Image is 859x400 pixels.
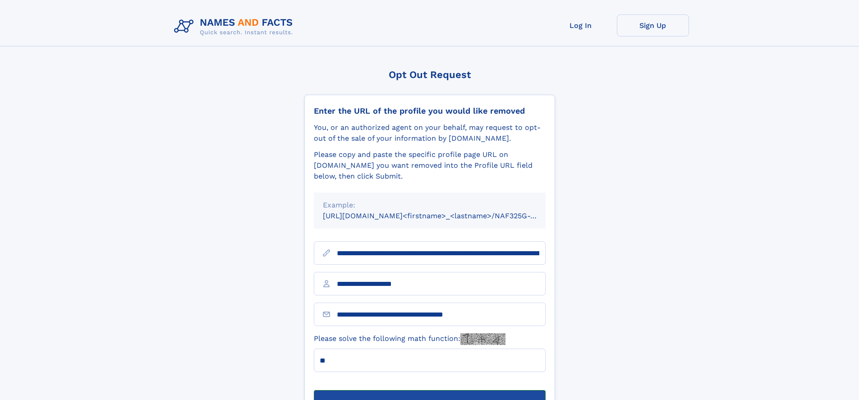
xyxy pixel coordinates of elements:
[545,14,617,37] a: Log In
[304,69,555,80] div: Opt Out Request
[617,14,689,37] a: Sign Up
[314,106,546,116] div: Enter the URL of the profile you would like removed
[323,211,563,220] small: [URL][DOMAIN_NAME]<firstname>_<lastname>/NAF325G-xxxxxxxx
[314,122,546,144] div: You, or an authorized agent on your behalf, may request to opt-out of the sale of your informatio...
[314,149,546,182] div: Please copy and paste the specific profile page URL on [DOMAIN_NAME] you want removed into the Pr...
[314,333,505,345] label: Please solve the following math function:
[170,14,300,39] img: Logo Names and Facts
[323,200,537,211] div: Example:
